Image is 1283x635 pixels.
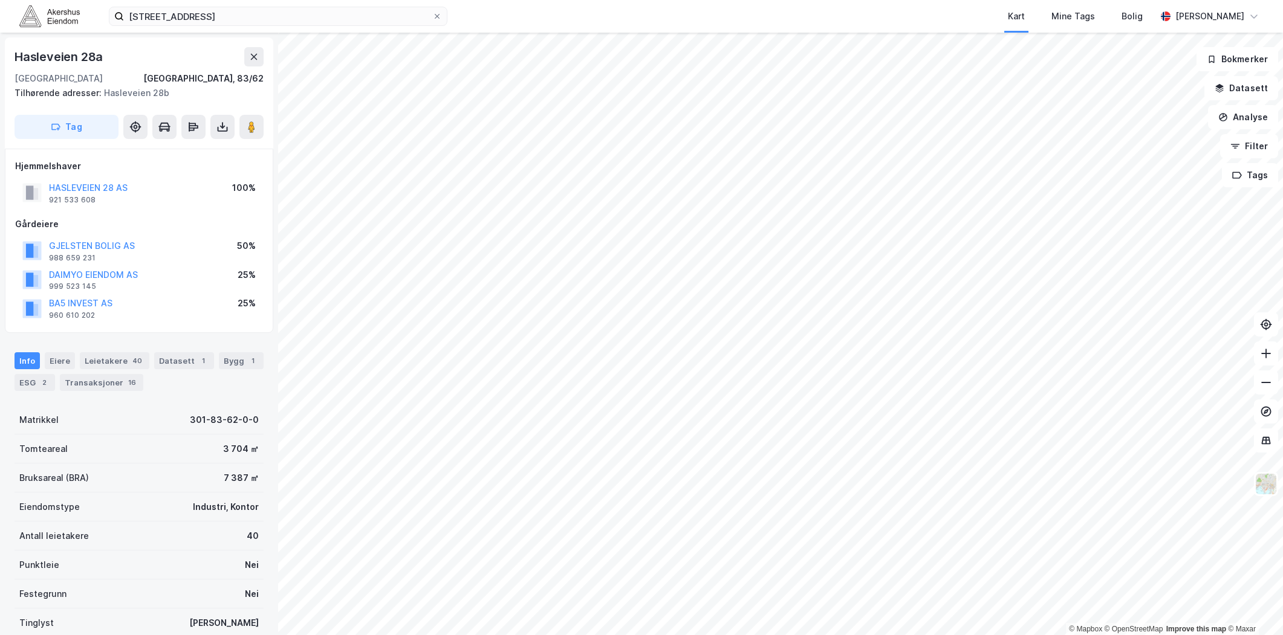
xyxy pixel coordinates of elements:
div: Tinglyst [19,616,54,630]
div: 301-83-62-0-0 [190,413,259,427]
div: ESG [15,374,55,391]
div: 50% [237,239,256,253]
div: Info [15,352,40,369]
div: 100% [232,181,256,195]
div: Bygg [219,352,264,369]
button: Datasett [1204,76,1278,100]
div: Hjemmelshaver [15,159,263,173]
img: akershus-eiendom-logo.9091f326c980b4bce74ccdd9f866810c.svg [19,5,80,27]
div: Datasett [154,352,214,369]
div: 999 523 145 [49,282,96,291]
div: Bolig [1122,9,1143,24]
a: Improve this map [1166,625,1226,633]
button: Tags [1222,163,1278,187]
img: Z [1255,472,1278,495]
div: Mine Tags [1051,9,1095,24]
div: Festegrunn [19,587,67,601]
div: [GEOGRAPHIC_DATA], 83/62 [143,71,264,86]
button: Filter [1220,134,1278,158]
a: Mapbox [1069,625,1102,633]
div: Eiendomstype [19,500,80,514]
input: Søk på adresse, matrikkel, gårdeiere, leietakere eller personer [124,7,432,25]
span: Tilhørende adresser: [15,88,104,98]
div: Transaksjoner [60,374,143,391]
div: 25% [238,296,256,311]
div: Punktleie [19,558,59,572]
div: Nei [245,558,259,572]
button: Tag [15,115,119,139]
div: 7 387 ㎡ [224,471,259,485]
div: 16 [126,376,138,388]
a: OpenStreetMap [1105,625,1163,633]
div: 1 [247,355,259,367]
div: Kart [1008,9,1025,24]
div: [GEOGRAPHIC_DATA] [15,71,103,86]
div: Industri, Kontor [193,500,259,514]
div: Antall leietakere [19,529,89,543]
div: 988 659 231 [49,253,96,263]
div: 1 [197,355,209,367]
div: Tomteareal [19,442,68,456]
div: Hasleveien 28a [15,47,105,66]
div: 921 533 608 [49,195,96,205]
div: Nei [245,587,259,601]
div: Bruksareal (BRA) [19,471,89,485]
div: [PERSON_NAME] [1175,9,1244,24]
div: 3 704 ㎡ [223,442,259,456]
button: Analyse [1208,105,1278,129]
iframe: Chat Widget [1223,577,1283,635]
div: [PERSON_NAME] [189,616,259,630]
div: 40 [130,355,145,367]
div: 960 610 202 [49,311,95,320]
button: Bokmerker [1197,47,1278,71]
div: Eiere [45,352,75,369]
div: 25% [238,268,256,282]
div: Gårdeiere [15,217,263,231]
div: Leietakere [80,352,149,369]
div: Matrikkel [19,413,59,427]
div: 40 [247,529,259,543]
div: Hasleveien 28b [15,86,254,100]
div: Kontrollprogram for chat [1223,577,1283,635]
div: 2 [38,376,50,388]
